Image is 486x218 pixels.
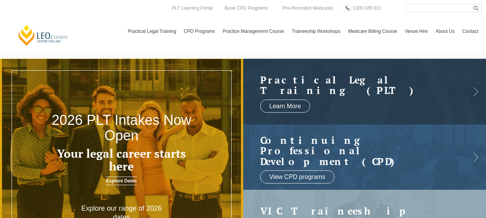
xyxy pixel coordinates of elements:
[170,4,215,12] a: PLT Learning Portal
[260,170,335,184] a: View CPD programs
[49,112,194,143] h2: 2026 PLT Intakes Now Open
[260,99,310,112] a: Learn More
[344,20,401,43] a: Medicare Billing Course
[49,147,194,173] h3: Your legal career starts here
[288,20,344,43] a: Traineeship Workshops
[219,20,288,43] a: Practice Management Course
[260,135,454,167] a: Continuing ProfessionalDevelopment (CPD)
[431,20,458,43] a: About Us
[353,5,381,11] span: 1300 039 031
[124,20,180,43] a: Practical Legal Training
[180,20,219,43] a: CPD Programs
[401,20,431,43] a: Venue Hire
[260,74,454,95] a: Practical LegalTraining (PLT)
[351,4,383,12] a: 1300 039 031
[106,177,137,185] a: Explore Dates
[459,20,482,43] a: Contact
[17,24,69,46] a: [PERSON_NAME] Centre for Law
[281,4,335,12] a: Pre-Recorded Webcasts
[260,135,454,167] h2: Continuing Professional Development (CPD)
[260,74,454,95] h2: Practical Legal Training (PLT)
[223,4,269,12] a: Book CPD Programs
